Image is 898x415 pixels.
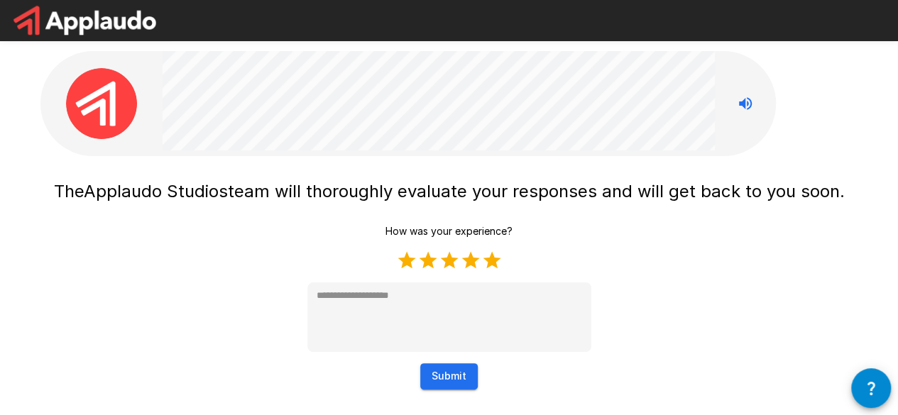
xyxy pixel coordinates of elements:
[66,68,137,139] img: applaudo_avatar.png
[84,181,228,201] span: Applaudo Studios
[731,89,760,118] button: Stop reading questions aloud
[54,181,84,201] span: The
[228,181,845,201] span: team will thoroughly evaluate your responses and will get back to you soon.
[420,363,478,389] button: Submit
[385,224,513,238] p: How was your experience?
